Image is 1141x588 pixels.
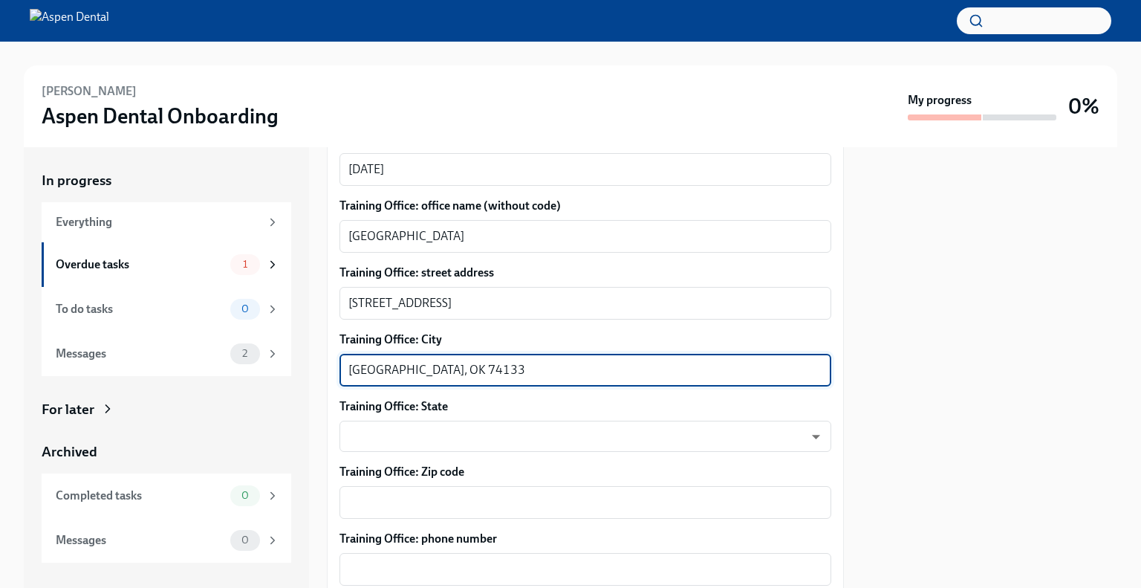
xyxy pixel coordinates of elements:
a: Messages0 [42,518,291,563]
a: Archived [42,442,291,462]
textarea: [GEOGRAPHIC_DATA], OK 74133 [348,361,822,379]
div: To do tasks [56,301,224,317]
h3: Aspen Dental Onboarding [42,103,279,129]
div: Messages [56,532,224,549]
a: Messages2 [42,332,291,376]
span: 0 [233,303,258,314]
label: Training Office: phone number [339,531,831,547]
div: Completed tasks [56,488,224,504]
a: In progress [42,171,291,190]
a: Overdue tasks1 [42,242,291,287]
label: Training Office: street address [339,265,831,281]
textarea: [GEOGRAPHIC_DATA] [348,227,822,245]
textarea: [DATE] [348,161,822,178]
span: 0 [233,534,258,546]
textarea: [STREET_ADDRESS] [348,294,822,312]
div: Overdue tasks [56,256,224,273]
label: Training Office: Zip code [339,464,831,480]
img: Aspen Dental [30,9,109,33]
div: For later [42,400,94,419]
span: 1 [234,259,256,270]
label: Training Office: City [339,332,831,348]
h6: [PERSON_NAME] [42,83,137,100]
div: Messages [56,346,224,362]
label: Training Office: State [339,398,831,415]
span: 0 [233,490,258,501]
a: To do tasks0 [42,287,291,332]
a: Everything [42,202,291,242]
div: ​ [339,421,831,452]
a: Completed tasks0 [42,474,291,518]
div: Everything [56,214,260,230]
h3: 0% [1068,93,1099,120]
label: Training Office: office name (without code) [339,198,831,214]
strong: My progress [908,92,972,109]
a: For later [42,400,291,419]
span: 2 [233,348,256,359]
